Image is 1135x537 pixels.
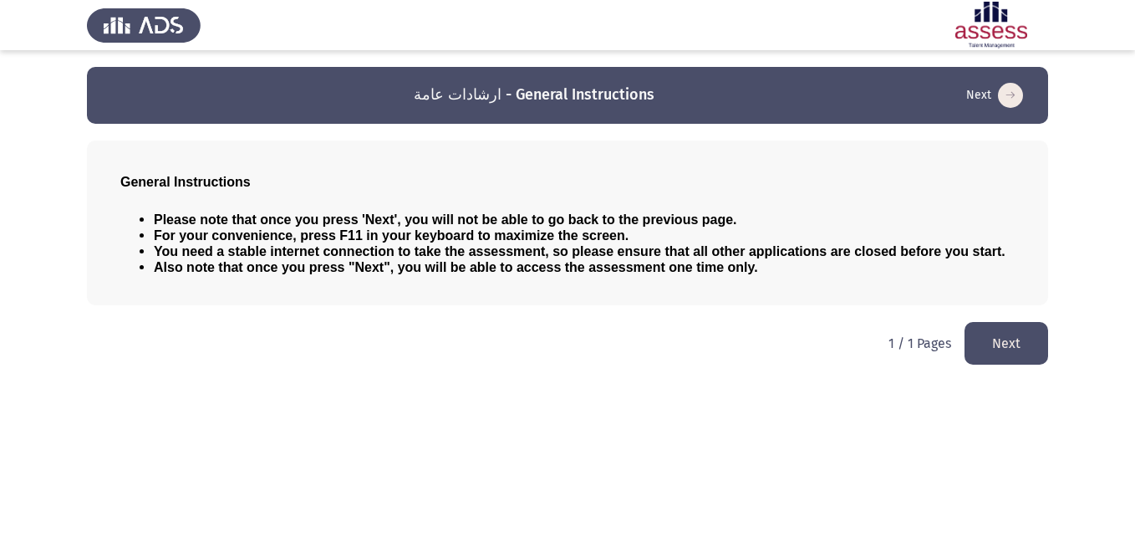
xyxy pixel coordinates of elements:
[154,244,1005,258] span: You need a stable internet connection to take the assessment, so please ensure that all other app...
[934,2,1048,49] img: Assessment logo of ASSESS Employability - EBI
[888,335,951,351] p: 1 / 1 Pages
[120,175,251,189] span: General Instructions
[154,212,737,227] span: Please note that once you press 'Next', you will not be able to go back to the previous page.
[154,260,758,274] span: Also note that once you press "Next", you will be able to access the assessment one time only.
[414,84,654,105] h3: ارشادات عامة - General Instructions
[961,82,1028,109] button: load next page
[87,2,201,49] img: Assess Talent Management logo
[964,322,1048,365] button: load next page
[154,228,629,243] span: For your convenience, press F11 in your keyboard to maximize the screen.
